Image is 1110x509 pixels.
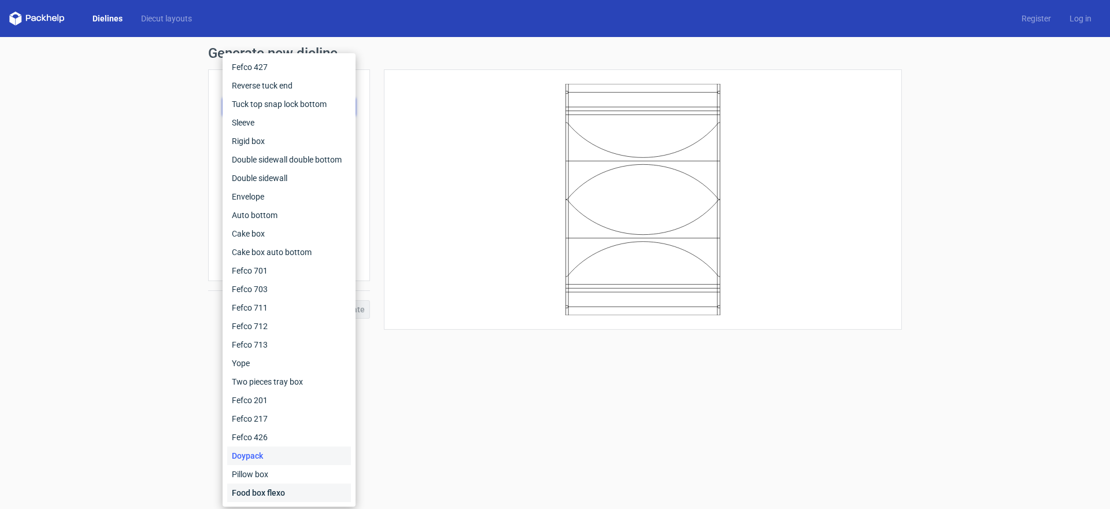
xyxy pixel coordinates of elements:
div: Double sidewall double bottom [227,150,351,169]
a: Dielines [83,13,132,24]
div: Food box flexo [227,484,351,502]
div: Envelope [227,187,351,206]
div: Tuck top snap lock bottom [227,95,351,113]
div: Fefco 201 [227,391,351,410]
div: Fefco 427 [227,58,351,76]
div: Fefco 217 [227,410,351,428]
div: Fefco 426 [227,428,351,447]
a: Log in [1060,13,1101,24]
div: Auto bottom [227,206,351,224]
div: Fefco 703 [227,280,351,298]
div: Double sidewall [227,169,351,187]
div: Cake box auto bottom [227,243,351,261]
div: Pillow box [227,465,351,484]
div: Doypack [227,447,351,465]
div: Rigid box [227,132,351,150]
div: Yope [227,354,351,372]
a: Register [1012,13,1060,24]
div: Fefco 712 [227,317,351,335]
div: Sleeve [227,113,351,132]
div: Fefco 711 [227,298,351,317]
div: Reverse tuck end [227,76,351,95]
h1: Generate new dieline [208,46,902,60]
div: Fefco 713 [227,335,351,354]
div: Cake box [227,224,351,243]
a: Diecut layouts [132,13,201,24]
div: Fefco 701 [227,261,351,280]
div: Two pieces tray box [227,372,351,391]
